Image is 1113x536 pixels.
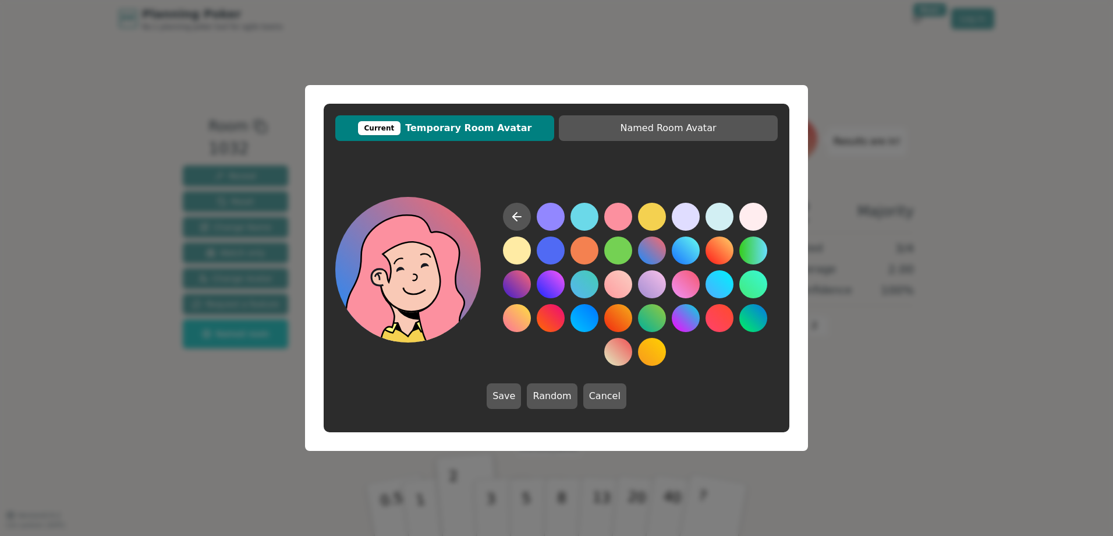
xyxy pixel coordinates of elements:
button: Cancel [583,383,626,409]
button: Random [527,383,577,409]
button: Named Room Avatar [559,115,778,141]
span: Temporary Room Avatar [341,121,548,135]
div: Current [358,121,401,135]
span: Named Room Avatar [565,121,772,135]
button: Save [487,383,521,409]
button: CurrentTemporary Room Avatar [335,115,554,141]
